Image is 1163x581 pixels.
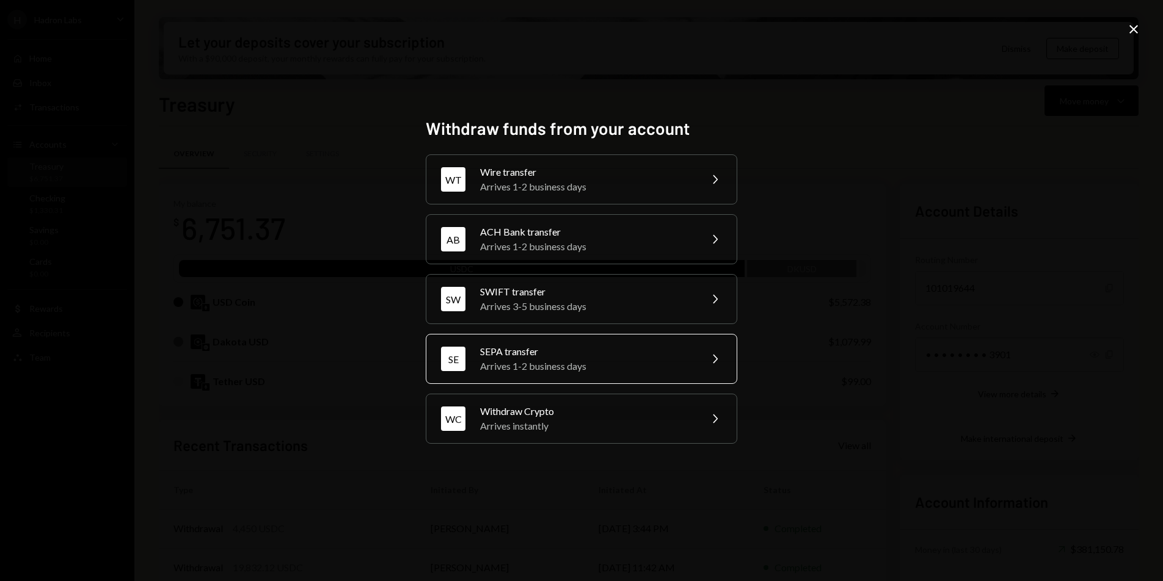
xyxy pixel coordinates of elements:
[426,274,737,324] button: SWSWIFT transferArrives 3-5 business days
[480,404,693,419] div: Withdraw Crypto
[441,287,465,311] div: SW
[480,344,693,359] div: SEPA transfer
[480,299,693,314] div: Arrives 3-5 business days
[441,347,465,371] div: SE
[441,227,465,251] div: AB
[480,284,693,299] div: SWIFT transfer
[441,406,465,431] div: WC
[426,214,737,264] button: ABACH Bank transferArrives 1-2 business days
[426,117,737,140] h2: Withdraw funds from your account
[480,359,693,374] div: Arrives 1-2 business days
[480,225,693,239] div: ACH Bank transfer
[480,179,693,194] div: Arrives 1-2 business days
[480,239,693,254] div: Arrives 1-2 business days
[480,165,693,179] div: Wire transfer
[426,394,737,444] button: WCWithdraw CryptoArrives instantly
[441,167,465,192] div: WT
[426,154,737,204] button: WTWire transferArrives 1-2 business days
[426,334,737,384] button: SESEPA transferArrives 1-2 business days
[480,419,693,433] div: Arrives instantly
